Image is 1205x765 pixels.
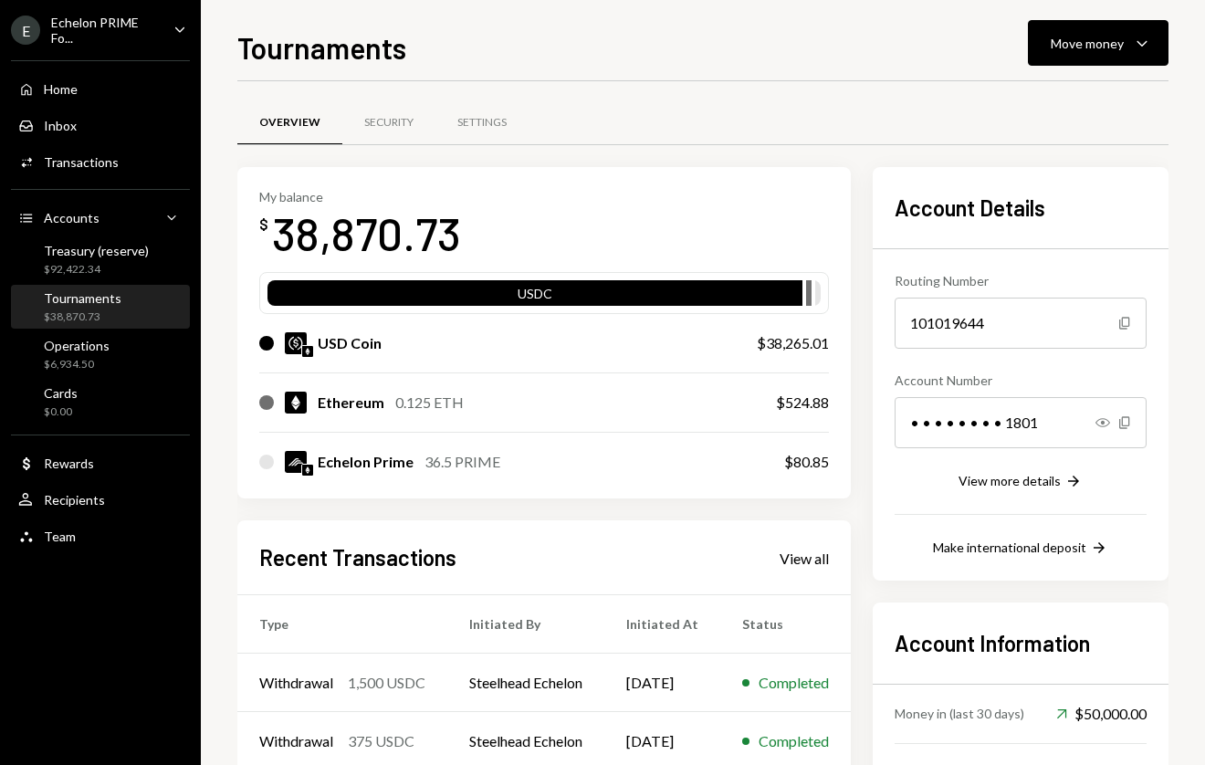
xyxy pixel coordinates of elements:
[784,451,829,473] div: $80.85
[44,338,110,353] div: Operations
[895,704,1024,723] div: Money in (last 30 days)
[318,332,382,354] div: USD Coin
[759,730,829,752] div: Completed
[318,451,414,473] div: Echelon Prime
[895,193,1147,223] h2: Account Details
[395,392,464,414] div: 0.125 ETH
[780,550,829,568] div: View all
[237,595,447,654] th: Type
[11,332,190,376] a: Operations$6,934.50
[11,72,190,105] a: Home
[302,465,313,476] img: ethereum-mainnet
[285,392,307,414] img: ETH
[776,392,829,414] div: $524.88
[447,654,604,712] td: Steelhead Echelon
[259,730,333,752] div: Withdrawal
[44,290,121,306] div: Tournaments
[364,115,414,131] div: Security
[11,446,190,479] a: Rewards
[348,672,425,694] div: 1,500 USDC
[44,262,149,278] div: $92,422.34
[604,595,720,654] th: Initiated At
[720,595,851,654] th: Status
[237,29,406,66] h1: Tournaments
[447,595,604,654] th: Initiated By
[44,529,76,544] div: Team
[757,332,829,354] div: $38,265.01
[44,81,78,97] div: Home
[348,730,414,752] div: 375 USDC
[457,115,507,131] div: Settings
[272,204,461,262] div: 38,870.73
[259,215,268,234] div: $
[1028,20,1168,66] button: Move money
[933,539,1108,559] button: Make international deposit
[933,540,1086,555] div: Make international deposit
[318,392,384,414] div: Ethereum
[424,451,500,473] div: 36.5 PRIME
[51,15,159,46] div: Echelon PRIME Fo...
[1056,703,1147,725] div: $50,000.00
[1051,34,1124,53] div: Move money
[44,456,94,471] div: Rewards
[44,118,77,133] div: Inbox
[11,380,190,424] a: Cards$0.00
[44,492,105,508] div: Recipients
[267,284,802,309] div: USDC
[895,271,1147,290] div: Routing Number
[44,210,100,225] div: Accounts
[11,145,190,178] a: Transactions
[435,100,529,146] a: Settings
[259,189,461,204] div: My balance
[895,298,1147,349] div: 101019644
[44,154,119,170] div: Transactions
[11,237,190,281] a: Treasury (reserve)$92,422.34
[959,473,1061,488] div: View more details
[895,397,1147,448] div: • • • • • • • • 1801
[11,201,190,234] a: Accounts
[11,285,190,329] a: Tournaments$38,870.73
[44,404,78,420] div: $0.00
[604,654,720,712] td: [DATE]
[44,243,149,258] div: Treasury (reserve)
[11,519,190,552] a: Team
[11,16,40,45] div: E
[285,332,307,354] img: USDC
[11,483,190,516] a: Recipients
[780,548,829,568] a: View all
[285,451,307,473] img: PRIME
[342,100,435,146] a: Security
[259,542,456,572] h2: Recent Transactions
[895,371,1147,390] div: Account Number
[259,672,333,694] div: Withdrawal
[44,385,78,401] div: Cards
[259,115,320,131] div: Overview
[44,309,121,325] div: $38,870.73
[959,472,1083,492] button: View more details
[237,100,342,146] a: Overview
[11,109,190,141] a: Inbox
[44,357,110,372] div: $6,934.50
[759,672,829,694] div: Completed
[895,628,1147,658] h2: Account Information
[302,346,313,357] img: ethereum-mainnet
